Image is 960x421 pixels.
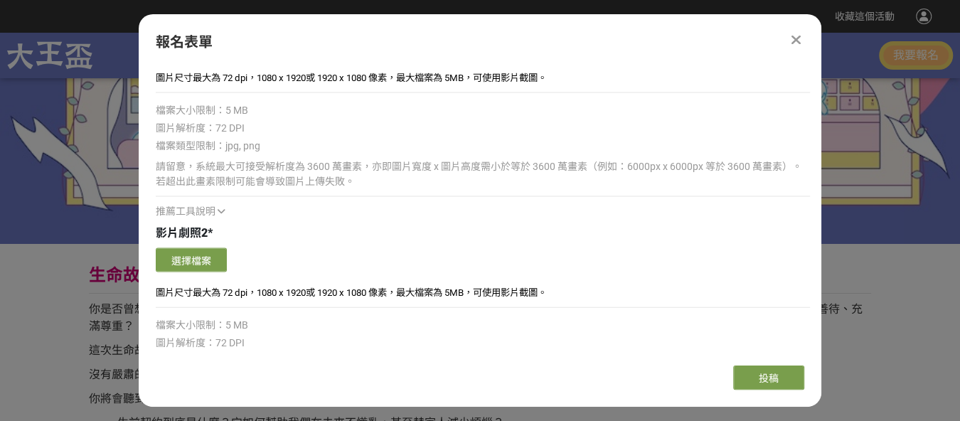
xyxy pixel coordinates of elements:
[156,226,208,240] span: 影片劇照2
[89,390,871,407] p: 你將會聽到：
[89,342,871,359] p: 這次生命故事分享座談會，龍巖邀請了第一線的從業夥伴，來跟大家輕鬆聊聊他們在工作中遇到的真實故事與小感動。
[156,319,248,331] span: 檔案大小限制：5 MB
[759,373,779,384] span: 投稿
[89,301,871,335] p: 你是否曾想過：如果有一天，我們可以提早替自己和家人做好準備，會不會人生能多一點安心？又或者，人生謝幕的最後一段旅程，能否也被溫柔善待、充滿尊重？
[879,41,953,70] button: 我要報名
[156,33,213,50] span: 報名表單
[156,337,245,348] span: 圖片解析度：72 DPI
[7,36,92,75] img: 龍嚴大王盃
[156,140,260,151] span: 檔案類型限制：jpg, png
[156,159,810,189] div: 請留意，系統最大可接受解析度為 3600 萬畫素，亦即圖片寬度 x 圖片高度需小於等於 3600 萬畫素（例如：6000px x 6000px 等於 3600 萬畫素）。若超出此畫素限制可能會導...
[156,206,215,217] span: 推薦工具說明
[156,105,248,116] span: 檔案大小限制：5 MB
[733,366,804,390] button: 投稿
[89,366,871,383] p: 沒有嚴肅的課程，也不是[DEMOGRAPHIC_DATA]儀式，而是一次用人性溫暖與故事分享出發的生命座談。
[835,11,895,22] span: 收藏這個活動
[156,122,245,134] span: 圖片解析度：72 DPI
[156,248,227,272] button: 選擇檔案
[89,265,242,286] span: 生命故事分享座談會
[156,73,547,83] span: 圖片尺寸最大為 72 dpi，1080 x 1920或 1920 x 1080 像素，最大檔案為 5MB，可使用影片截圖。
[156,287,547,298] span: 圖片尺寸最大為 72 dpi，1080 x 1920或 1920 x 1080 像素，最大檔案為 5MB，可使用影片截圖。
